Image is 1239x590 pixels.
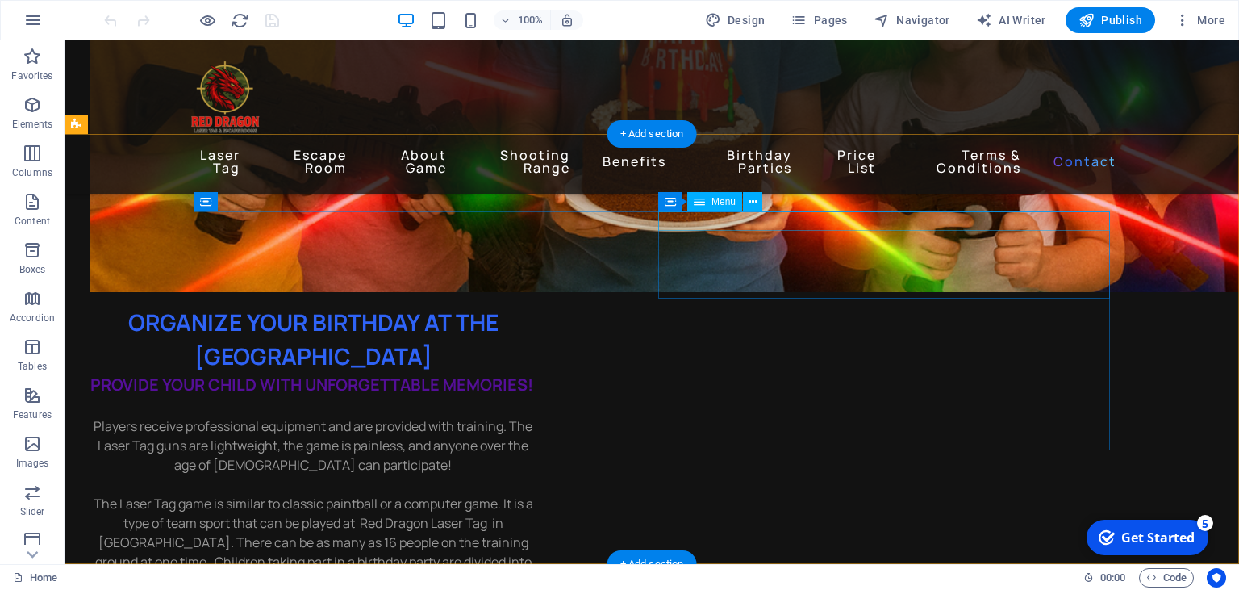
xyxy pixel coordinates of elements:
[119,2,136,18] div: 5
[12,118,53,131] p: Elements
[867,7,957,33] button: Navigator
[518,10,544,30] h6: 100%
[16,457,49,470] p: Images
[231,11,249,30] i: Reload page
[1174,12,1225,28] span: More
[9,6,131,42] div: Get Started 5 items remaining, 0% complete
[11,69,52,82] p: Favorites
[711,197,736,207] span: Menu
[1112,571,1114,584] span: :
[15,215,50,228] p: Content
[791,12,847,28] span: Pages
[20,505,45,518] p: Slider
[970,7,1053,33] button: AI Writer
[19,263,46,276] p: Boxes
[1083,568,1126,588] h6: Session time
[13,568,57,588] a: Click to cancel selection. Double-click to open Pages
[198,10,217,30] button: Click here to leave preview mode and continue editing
[18,360,47,373] p: Tables
[699,7,772,33] div: Design (Ctrl+Alt+Y)
[12,166,52,179] p: Columns
[784,7,853,33] button: Pages
[230,10,249,30] button: reload
[1139,568,1194,588] button: Code
[705,12,766,28] span: Design
[699,7,772,33] button: Design
[607,550,697,578] div: + Add section
[874,12,950,28] span: Navigator
[1078,12,1142,28] span: Publish
[976,12,1046,28] span: AI Writer
[494,10,551,30] button: 100%
[1207,568,1226,588] button: Usercentrics
[560,13,574,27] i: On resize automatically adjust zoom level to fit chosen device.
[13,408,52,421] p: Features
[1100,568,1125,588] span: 00 00
[1168,7,1232,33] button: More
[10,312,55,324] p: Accordion
[1146,568,1187,588] span: Code
[44,15,117,33] div: Get Started
[607,120,697,148] div: + Add section
[1066,7,1155,33] button: Publish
